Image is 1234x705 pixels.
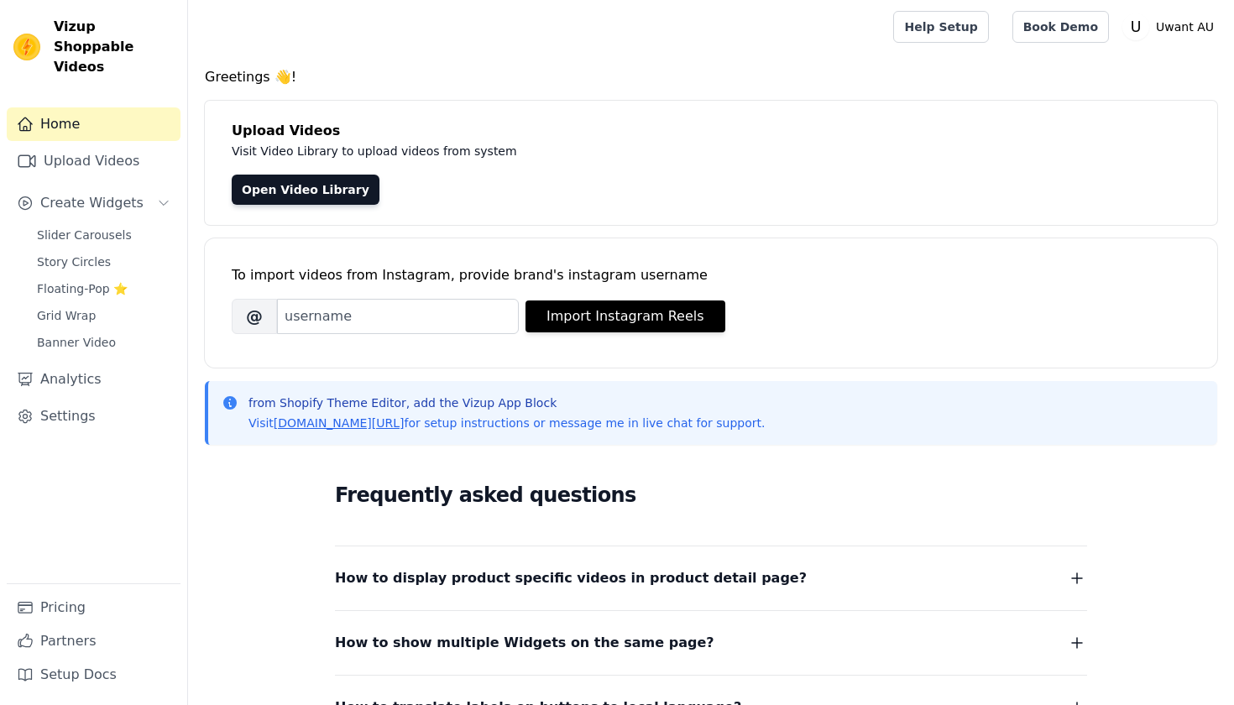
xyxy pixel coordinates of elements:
[27,331,180,354] a: Banner Video
[1149,12,1221,42] p: Uwant AU
[277,299,519,334] input: username
[232,175,379,205] a: Open Video Library
[335,631,1087,655] button: How to show multiple Widgets on the same page?
[893,11,988,43] a: Help Setup
[7,363,180,396] a: Analytics
[37,280,128,297] span: Floating-Pop ⭐
[7,591,180,624] a: Pricing
[335,631,714,655] span: How to show multiple Widgets on the same page?
[27,304,180,327] a: Grid Wrap
[37,253,111,270] span: Story Circles
[205,67,1217,87] h4: Greetings 👋!
[40,193,144,213] span: Create Widgets
[525,300,725,332] button: Import Instagram Reels
[27,250,180,274] a: Story Circles
[232,121,1190,141] h4: Upload Videos
[232,141,984,161] p: Visit Video Library to upload videos from system
[7,399,180,433] a: Settings
[37,307,96,324] span: Grid Wrap
[274,416,405,430] a: [DOMAIN_NAME][URL]
[335,478,1087,512] h2: Frequently asked questions
[248,394,765,411] p: from Shopify Theme Editor, add the Vizup App Block
[37,334,116,351] span: Banner Video
[27,277,180,300] a: Floating-Pop ⭐
[27,223,180,247] a: Slider Carousels
[1012,11,1109,43] a: Book Demo
[7,624,180,658] a: Partners
[1131,18,1142,35] text: U
[7,658,180,692] a: Setup Docs
[248,415,765,431] p: Visit for setup instructions or message me in live chat for support.
[335,567,807,590] span: How to display product specific videos in product detail page?
[7,107,180,141] a: Home
[7,144,180,178] a: Upload Videos
[335,567,1087,590] button: How to display product specific videos in product detail page?
[7,186,180,220] button: Create Widgets
[13,34,40,60] img: Vizup
[232,265,1190,285] div: To import videos from Instagram, provide brand's instagram username
[232,299,277,334] span: @
[1122,12,1221,42] button: U Uwant AU
[37,227,132,243] span: Slider Carousels
[54,17,174,77] span: Vizup Shoppable Videos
